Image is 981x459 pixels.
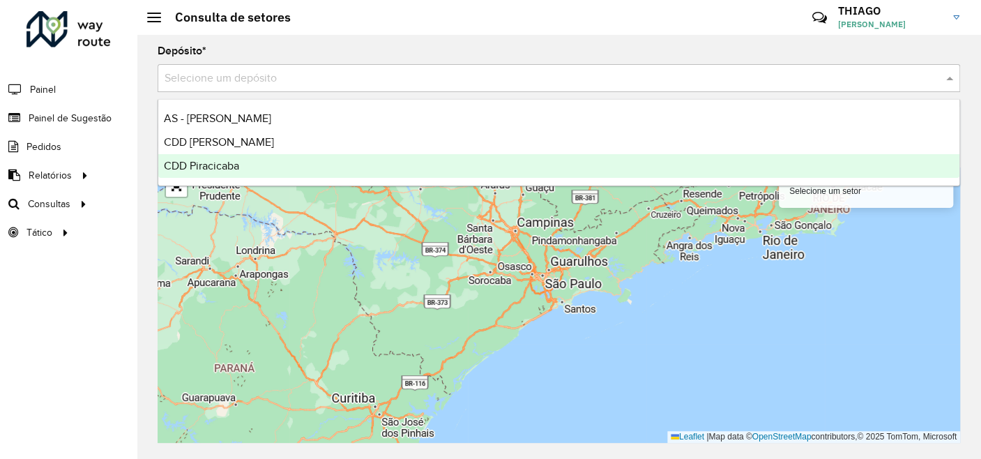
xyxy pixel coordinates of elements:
[164,160,239,172] span: CDD Piracicaba
[667,431,960,443] div: Map data © contributors,© 2025 TomTom, Microsoft
[706,432,708,442] span: |
[29,168,72,183] span: Relatórios
[805,3,835,33] a: Contato Rápido
[28,197,70,211] span: Consultas
[166,176,187,197] a: Abrir mapa em tela cheia
[161,10,291,25] h2: Consulta de setores
[158,43,206,59] label: Depósito
[29,111,112,126] span: Painel de Sugestão
[838,18,943,31] span: [PERSON_NAME]
[164,112,271,124] span: AS - [PERSON_NAME]
[838,4,943,17] h3: THIAGO
[30,82,56,97] span: Painel
[158,99,960,186] ng-dropdown-panel: Options list
[26,140,61,154] span: Pedidos
[671,432,704,442] a: Leaflet
[779,174,953,208] div: Selecione um setor
[26,225,52,240] span: Tático
[164,136,274,148] span: CDD [PERSON_NAME]
[752,432,812,442] a: OpenStreetMap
